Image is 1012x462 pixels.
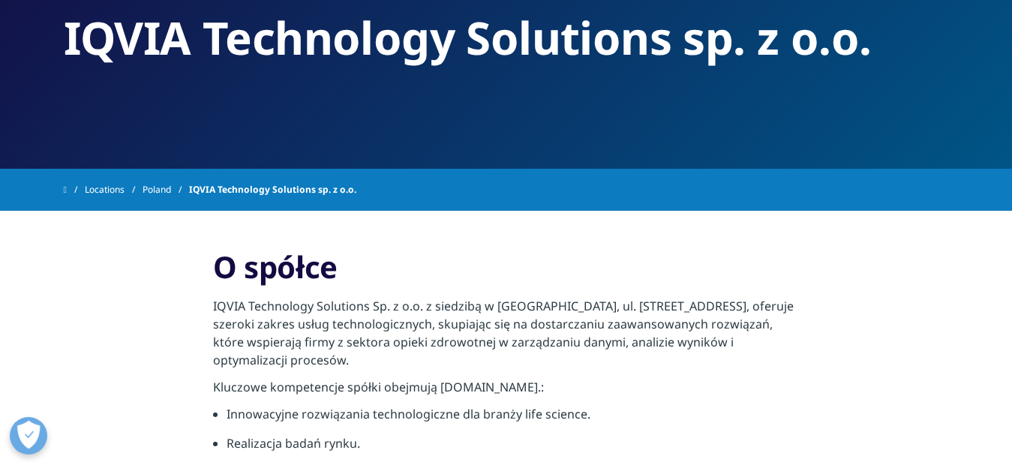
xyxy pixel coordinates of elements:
[213,297,799,378] p: IQVIA Technology Solutions Sp. z o.o. z siedzibą w [GEOGRAPHIC_DATA], ul. [STREET_ADDRESS], oferu...
[85,176,143,203] a: Locations
[143,176,189,203] a: Poland
[213,248,799,297] h3: O spółce
[227,405,799,434] li: Innowacyjne rozwiązania technologiczne dla branży life science.
[10,417,47,454] button: Otwórz Preferencje
[64,10,949,66] h2: IQVIA Technology Solutions sp. z o.o.
[213,378,799,405] p: Kluczowe kompetencje spółki obejmują [DOMAIN_NAME].:
[189,176,356,203] span: IQVIA Technology Solutions sp. z o.o.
